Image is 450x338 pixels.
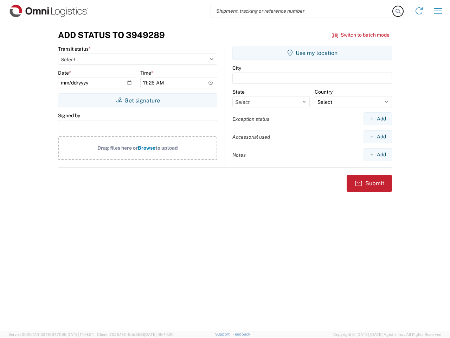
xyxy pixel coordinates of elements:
[232,116,269,122] label: Exception status
[58,46,91,52] label: Transit status
[364,112,392,125] button: Add
[58,112,80,119] label: Signed by
[58,30,165,40] h3: Add Status to 3949289
[332,29,390,41] button: Switch to batch mode
[232,134,270,140] label: Accessorial used
[155,145,178,151] span: to upload
[97,332,174,337] span: Client: 2025.17.0-5dd568f
[215,332,233,336] a: Support
[144,332,174,337] span: [DATE] 08:44:20
[58,70,71,76] label: Date
[364,130,392,143] button: Add
[364,148,392,161] button: Add
[138,145,155,151] span: Browse
[66,332,94,337] span: [DATE] 11:04:24
[211,4,393,18] input: Shipment, tracking or reference number
[8,332,94,337] span: Server: 2025.17.0-327f6347098
[347,175,392,192] button: Submit
[232,152,246,158] label: Notes
[97,145,138,151] span: Drag files here or
[232,46,392,60] button: Use my location
[315,89,333,95] label: Country
[140,70,153,76] label: Time
[58,93,217,107] button: Get signature
[232,65,241,71] label: City
[333,331,442,338] span: Copyright © [DATE]-[DATE] Agistix Inc., All Rights Reserved
[232,89,245,95] label: State
[232,332,250,336] a: Feedback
